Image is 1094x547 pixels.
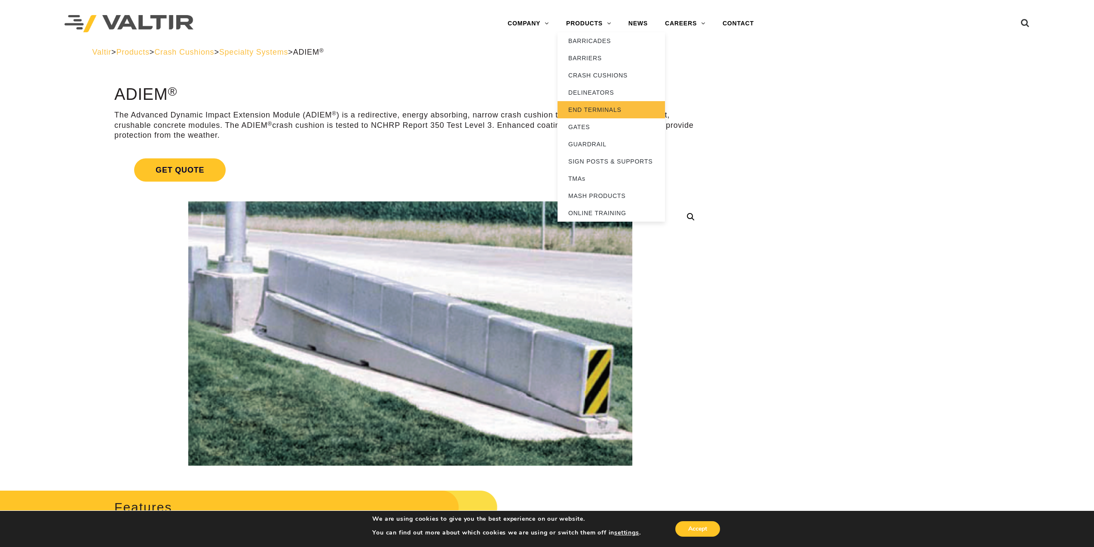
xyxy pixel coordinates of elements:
[558,204,665,222] a: ONLINE TRAINING
[558,118,665,136] a: GATES
[114,86,706,104] h1: ADIEM
[620,15,656,32] a: NEWS
[92,48,111,56] a: Valtir
[675,521,720,537] button: Accept
[372,515,640,523] p: We are using cookies to give you the best experience on our website.
[558,187,665,204] a: MASH PRODUCTS
[558,170,665,187] a: TMAs
[114,148,706,192] a: Get Quote
[558,15,620,32] a: PRODUCTS
[558,49,665,67] a: BARRIERS
[558,84,665,101] a: DELINEATORS
[116,48,149,56] a: Products
[114,110,706,140] p: The Advanced Dynamic Impact Extension Module (ADIEM ) is a redirective, energy absorbing, narrow ...
[168,84,177,98] sup: ®
[714,15,763,32] a: CONTACT
[219,48,288,56] a: Specialty Systems
[614,529,639,537] button: settings
[92,47,1002,57] div: > > > >
[64,15,193,33] img: Valtir
[499,15,558,32] a: COMPANY
[558,136,665,153] a: GUARDRAIL
[134,158,226,182] span: Get Quote
[558,153,665,170] a: SIGN POSTS & SUPPORTS
[372,529,640,537] p: You can find out more about which cookies we are using or switch them off in .
[319,47,324,54] sup: ®
[656,15,714,32] a: CAREERS
[558,67,665,84] a: CRASH CUSHIONS
[332,110,337,117] sup: ®
[293,48,324,56] span: ADIEM
[154,48,214,56] a: Crash Cushions
[558,101,665,118] a: END TERMINALS
[268,121,273,127] sup: ®
[558,32,665,49] a: BARRICADES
